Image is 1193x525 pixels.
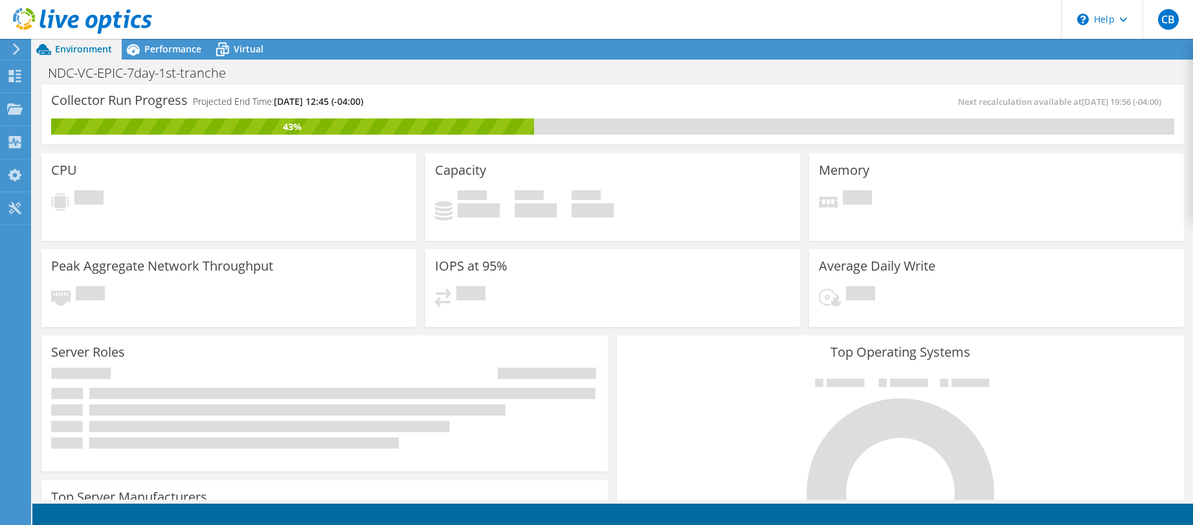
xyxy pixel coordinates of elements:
span: Pending [843,190,872,208]
span: Pending [76,286,105,304]
h3: Average Daily Write [819,259,935,273]
h1: NDC-VC-EPIC-7day-1st-tranche [42,66,246,80]
span: Environment [55,43,112,55]
h3: Peak Aggregate Network Throughput [51,259,273,273]
span: Next recalculation available at [958,96,1168,107]
h4: 0 GiB [515,203,557,218]
h3: Memory [819,163,869,177]
h3: Server Roles [51,345,125,359]
h3: IOPS at 95% [435,259,507,273]
div: 43% [51,120,534,134]
span: Total [572,190,601,203]
span: Performance [144,43,201,55]
svg: \n [1077,14,1089,25]
span: [DATE] 19:56 (-04:00) [1082,96,1161,107]
h3: Top Server Manufacturers [51,490,207,504]
h4: Projected End Time: [193,95,363,109]
span: Pending [74,190,104,208]
span: CB [1158,9,1179,30]
h4: 0 GiB [572,203,614,218]
span: Free [515,190,544,203]
h3: Top Operating Systems [627,345,1174,359]
span: Virtual [234,43,263,55]
span: [DATE] 12:45 (-04:00) [274,95,363,107]
h3: Capacity [435,163,486,177]
span: Used [458,190,487,203]
span: Pending [456,286,485,304]
span: Pending [846,286,875,304]
h3: CPU [51,163,77,177]
h4: 0 GiB [458,203,500,218]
